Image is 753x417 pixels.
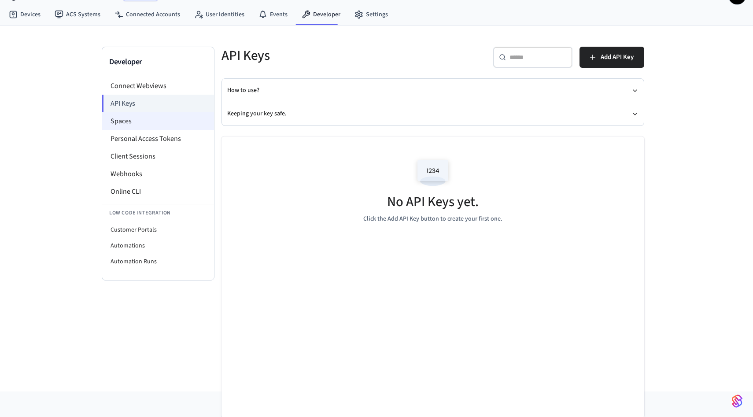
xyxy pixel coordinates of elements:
a: Connected Accounts [107,7,187,22]
li: Low Code Integration [102,204,214,222]
a: ACS Systems [48,7,107,22]
a: Events [251,7,295,22]
h3: Developer [109,56,207,68]
li: Online CLI [102,183,214,200]
li: API Keys [102,95,214,112]
span: Add API Key [601,52,634,63]
a: Devices [2,7,48,22]
li: Automation Runs [102,254,214,269]
li: Webhooks [102,165,214,183]
button: How to use? [227,79,639,102]
img: Access Codes Empty State [413,154,453,192]
img: SeamLogoGradient.69752ec5.svg [732,394,742,408]
h5: No API Keys yet. [387,193,479,211]
li: Spaces [102,112,214,130]
a: User Identities [187,7,251,22]
li: Client Sessions [102,148,214,165]
a: Settings [347,7,395,22]
li: Connect Webviews [102,77,214,95]
li: Personal Access Tokens [102,130,214,148]
li: Customer Portals [102,222,214,238]
h5: API Keys [221,47,428,65]
button: Keeping your key safe. [227,102,639,125]
a: Developer [295,7,347,22]
button: Add API Key [580,47,644,68]
li: Automations [102,238,214,254]
p: Click the Add API Key button to create your first one. [363,214,502,224]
